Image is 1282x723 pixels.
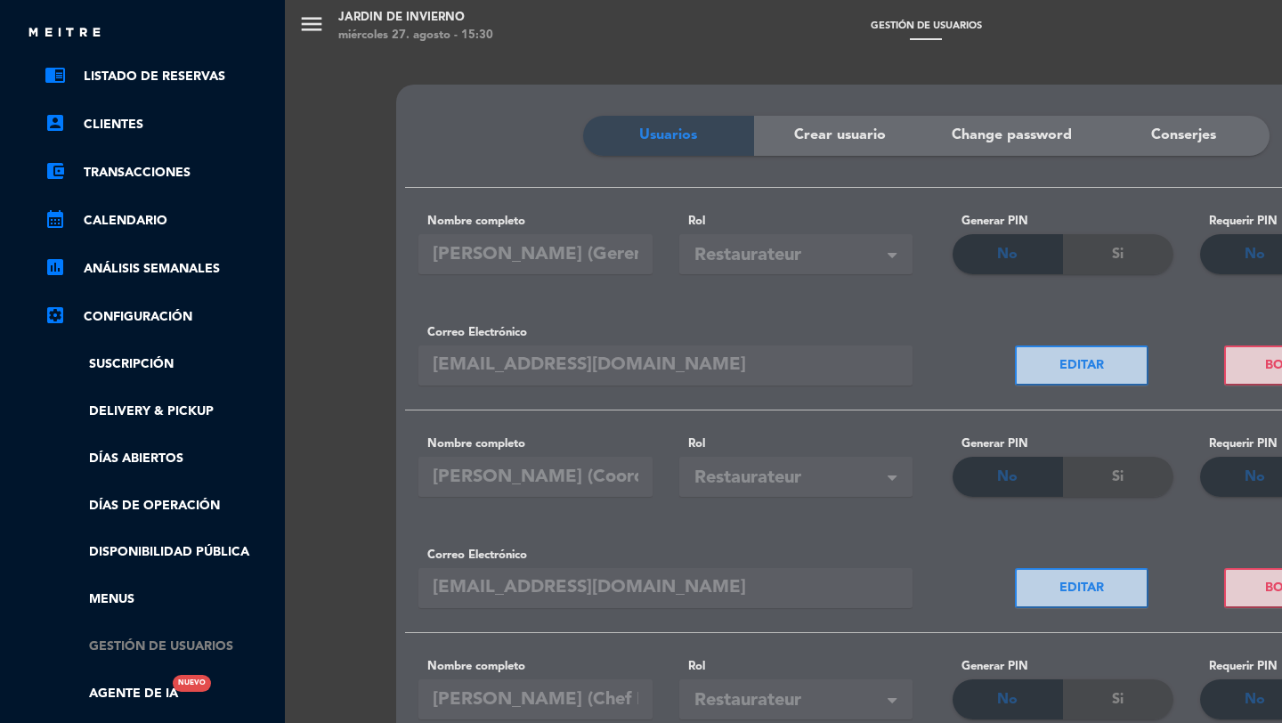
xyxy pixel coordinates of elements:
a: Disponibilidad pública [45,542,276,563]
i: chrome_reader_mode [45,64,66,85]
i: calendar_month [45,208,66,230]
i: account_balance_wallet [45,160,66,182]
a: assessmentANÁLISIS SEMANALES [45,258,276,280]
a: Días abiertos [45,449,276,469]
a: calendar_monthCalendario [45,210,276,232]
a: Delivery & Pickup [45,402,276,422]
a: Gestión de usuarios [45,637,276,657]
a: Menus [45,589,276,610]
a: Agente de IANuevo [45,684,178,704]
a: Configuración [45,306,276,328]
a: chrome_reader_modeListado de Reservas [45,66,276,87]
i: account_box [45,112,66,134]
div: Nuevo [173,675,211,692]
a: account_balance_walletTransacciones [45,162,276,183]
a: Suscripción [45,354,276,375]
i: assessment [45,256,66,278]
img: MEITRE [27,27,102,40]
a: Días de Operación [45,496,276,516]
i: settings_applications [45,305,66,326]
a: account_boxClientes [45,114,276,135]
